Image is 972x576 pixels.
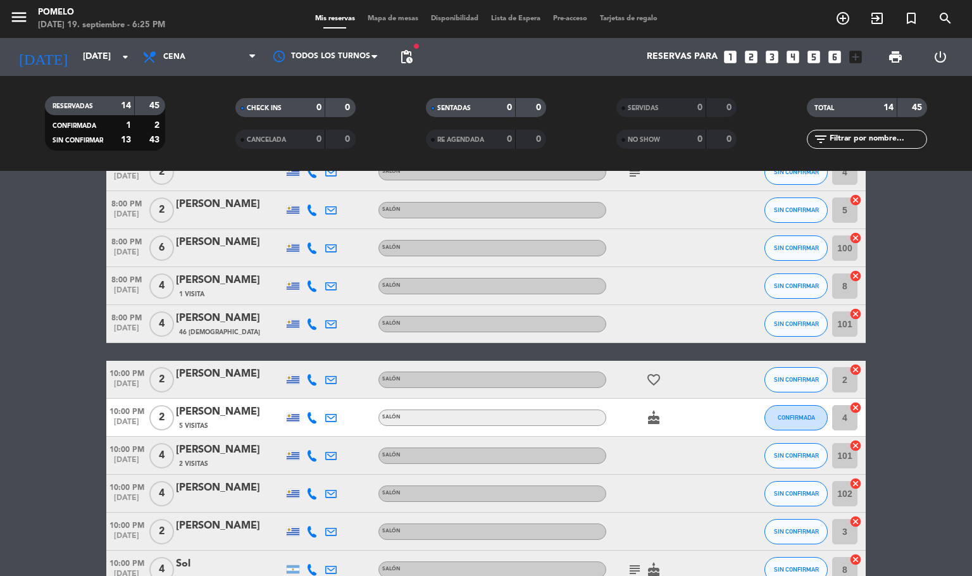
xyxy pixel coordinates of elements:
i: cake [646,410,661,425]
i: search [938,11,953,26]
i: cancel [849,439,862,452]
span: SIN CONFIRMAR [774,452,819,459]
span: Salón [382,491,401,496]
span: SENTADAS [437,105,471,111]
span: Salón [382,207,401,212]
i: looks_3 [764,49,780,65]
button: SIN CONFIRMAR [764,160,828,185]
i: looks_6 [826,49,843,65]
span: CANCELADA [247,137,286,143]
button: menu [9,8,28,31]
span: Salón [382,283,401,288]
span: 2 [149,160,174,185]
div: [PERSON_NAME] [176,480,283,496]
span: SIN CONFIRMAR [774,244,819,251]
span: RESERVADAS [53,103,93,110]
span: Salón [382,529,401,534]
span: SIN CONFIRMAR [774,320,819,327]
div: [PERSON_NAME] [176,196,283,213]
span: TOTAL [814,105,834,111]
span: SIN CONFIRMAR [774,168,819,175]
i: [DATE] [9,43,77,71]
span: [DATE] [106,456,147,470]
span: Salón [382,567,401,572]
span: 10:00 PM [106,555,147,570]
strong: 0 [345,135,352,144]
div: Sol [176,556,283,572]
strong: 0 [726,103,734,112]
span: 1 Visita [179,289,204,299]
button: SIN CONFIRMAR [764,367,828,392]
span: [DATE] [106,532,147,546]
strong: 0 [316,103,321,112]
span: Lista de Espera [485,15,547,22]
button: SIN CONFIRMAR [764,311,828,337]
strong: 45 [149,101,162,110]
button: SIN CONFIRMAR [764,197,828,223]
span: fiber_manual_record [413,42,420,50]
span: [DATE] [106,494,147,508]
button: SIN CONFIRMAR [764,519,828,544]
div: [PERSON_NAME] [176,404,283,420]
div: [PERSON_NAME] [176,366,283,382]
span: 8:00 PM [106,272,147,286]
div: [PERSON_NAME] [176,310,283,327]
i: cancel [849,363,862,376]
strong: 0 [316,135,321,144]
span: 2 [149,197,174,223]
span: CHECK INS [247,105,282,111]
i: cancel [849,553,862,566]
span: 10:00 PM [106,365,147,380]
strong: 13 [121,135,131,144]
span: [DATE] [106,248,147,263]
span: 4 [149,443,174,468]
div: [PERSON_NAME] [176,442,283,458]
span: 6 [149,235,174,261]
i: menu [9,8,28,27]
i: looks_two [743,49,759,65]
span: 2 [149,367,174,392]
span: 10:00 PM [106,517,147,532]
span: [DATE] [106,324,147,339]
strong: 0 [697,103,702,112]
div: Pomelo [38,6,165,19]
i: cancel [849,401,862,414]
span: 8:00 PM [106,234,147,248]
span: Pre-acceso [547,15,594,22]
i: filter_list [813,132,828,147]
span: CONFIRMADA [53,123,96,129]
span: 10:00 PM [106,479,147,494]
strong: 0 [726,135,734,144]
button: SIN CONFIRMAR [764,443,828,468]
span: Mis reservas [309,15,361,22]
i: cancel [849,194,862,206]
span: SIN CONFIRMAR [774,282,819,289]
span: [DATE] [106,286,147,301]
div: [PERSON_NAME] [176,234,283,251]
span: 8:00 PM [106,310,147,324]
i: looks_one [722,49,738,65]
span: Salón [382,169,401,174]
span: SERVIDAS [628,105,659,111]
span: 2 Visitas [179,459,208,469]
span: 4 [149,481,174,506]
span: [DATE] [106,418,147,432]
span: print [888,49,903,65]
span: [DATE] [106,380,147,394]
span: SIN CONFIRMAR [774,566,819,573]
span: Salón [382,377,401,382]
strong: 0 [697,135,702,144]
i: power_settings_new [933,49,948,65]
span: 2 [149,405,174,430]
span: 2 [149,519,174,544]
span: SIN CONFIRMAR [774,490,819,497]
div: [DATE] 19. septiembre - 6:25 PM [38,19,165,32]
strong: 14 [121,101,131,110]
i: subject [627,165,642,180]
strong: 43 [149,135,162,144]
i: arrow_drop_down [118,49,133,65]
span: SIN CONFIRMAR [53,137,103,144]
i: cancel [849,515,862,528]
span: NO SHOW [628,137,660,143]
span: Reservas para [647,52,718,62]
